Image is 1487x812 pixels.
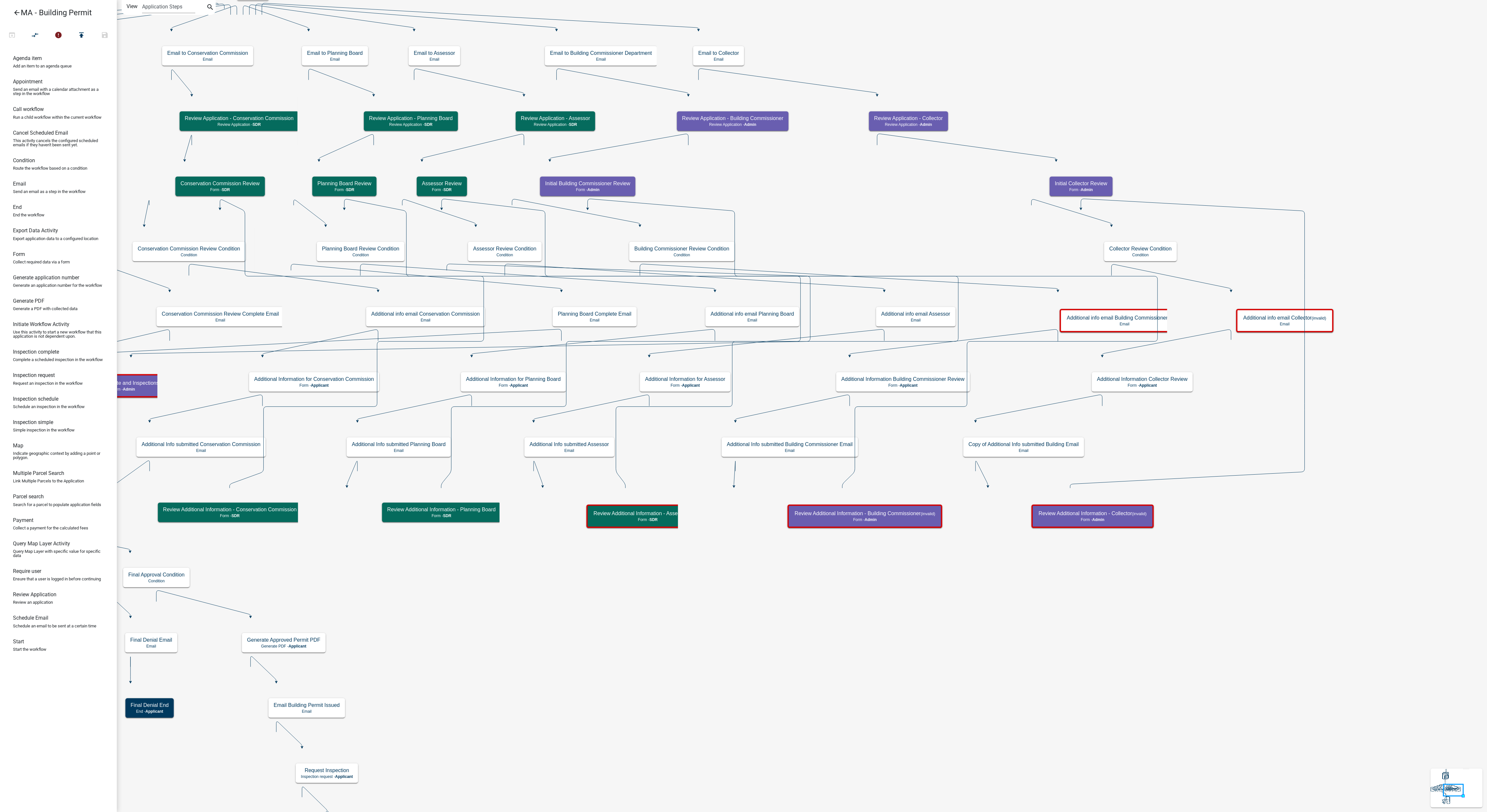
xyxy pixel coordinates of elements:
p: Condition [128,579,185,583]
p: Email [352,448,446,453]
p: Search for a parcel to populate application fields [13,503,101,507]
p: Email [530,448,609,453]
p: End - [131,709,169,714]
i: arrow_back [13,9,21,18]
p: Form - [1055,188,1107,192]
p: End the workflow [13,213,44,217]
h5: Additional info email Collector [1243,315,1326,321]
p: Use this activity to start a new workflow that this application is not dependent upon. [13,330,104,338]
p: Form - [181,188,260,192]
h5: Review Application - Assessor [521,115,590,121]
span: SDR [443,188,452,192]
span: Applicant [682,383,700,388]
h5: Conservation Commission Review [181,180,260,187]
h5: Final Denial End [131,702,169,708]
span: Admin [1092,517,1104,522]
h6: Require user [13,568,41,574]
h5: Collector Review Condition [1109,246,1172,252]
h6: Email [13,181,26,187]
h5: Initial Collector Review [1055,180,1107,187]
button: Publish [70,29,93,42]
h5: Email to Collector [698,50,739,56]
i: save [101,31,109,40]
span: Admin [864,517,876,522]
h5: Initial Building Commissioner Review [545,180,630,187]
p: Email [307,57,363,62]
h6: Inspection schedule [13,396,58,402]
h5: Email to Planning Board [307,50,363,56]
span: SDR [569,122,577,127]
h5: Email to Building Commissioner Department [550,50,652,56]
h6: Inspection simple [13,419,53,425]
h5: Additional info email Assessor [881,311,950,317]
p: Email [274,709,340,714]
button: search [205,3,215,13]
p: Form - [254,383,374,388]
h6: Condition [13,157,35,164]
h6: Payment [13,517,33,523]
i: error [54,31,62,40]
p: Condition [322,253,399,257]
p: Collect a payment for the calculated fees [13,526,88,530]
h5: Copy of Additional Info submitted Building Email [969,441,1079,447]
p: Email [711,318,794,322]
h5: Review Application - Planning Board [369,115,453,121]
p: Form - [545,188,630,192]
h5: Final Approval Condition [128,572,185,578]
h6: Map [13,442,23,449]
p: Form - [422,188,462,192]
span: SDR [443,514,451,518]
h5: Request Inspection [301,767,353,773]
h6: Generate application number [13,274,79,281]
h5: Review Additional Information - Building Commissioner [795,510,935,516]
h5: Conservation Commission Review Condition [138,246,240,252]
p: Inspection request - [301,774,353,779]
h5: Planning Board Review Condition [322,246,399,252]
p: Email [881,318,950,322]
i: publish [78,31,85,40]
h5: Additional Info submitted Building Commissioner Email [727,441,853,447]
p: Form - [1039,517,1147,522]
i: open_in_browser [8,31,16,40]
p: Review an application [13,600,53,604]
h6: Call workflow [13,106,44,112]
h6: Initiate Workflow Activity [13,321,69,327]
button: Save [93,29,116,42]
h5: Additional Information for Planning Board [466,376,561,382]
h5: Assessor Review [422,180,462,187]
h5: Review Additional Information - Conservation Commission [163,506,297,513]
p: Form - [387,514,496,518]
p: Email [371,318,480,322]
p: Form - [318,188,371,192]
h5: Additional info email Conservation Commission [371,311,480,317]
p: Review Application - [185,122,294,127]
button: 19 problems in this workflow [47,29,70,42]
p: Add an item to an agenda queue [13,64,72,68]
span: Applicant [311,383,329,388]
p: Form - [1097,383,1188,388]
p: Run a child workflow within the current workflow [13,115,102,119]
h5: Additional info email Building Commissioner [1067,315,1182,321]
h5: Review Application - Collector [874,115,943,121]
span: SDR [231,514,239,518]
button: Auto Layout [23,29,47,42]
p: Email [142,448,260,453]
a: MA - Building Permit [5,5,106,20]
p: Form - [594,517,702,522]
p: Ensure that a user is logged in before continuing [13,577,101,581]
p: Form - [466,383,561,388]
h6: Cancel Scheduled Email [13,130,68,136]
h5: Additional Information for Assessor [645,376,725,382]
h6: Query Map Layer Activity [13,540,70,547]
p: Form - [163,514,297,518]
p: Generate a PDF with collected data [13,307,78,311]
span: Admin [587,188,599,192]
span: SDR [649,517,658,522]
span: Admin [744,122,756,127]
h6: Schedule Email [13,615,48,621]
h6: Inspection complete [13,349,59,355]
h5: Email to Assessor [414,50,455,56]
p: Request an inspection in the workflow [13,381,83,385]
h5: Planning Board Complete Email [558,311,632,317]
p: Email [1067,322,1182,326]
